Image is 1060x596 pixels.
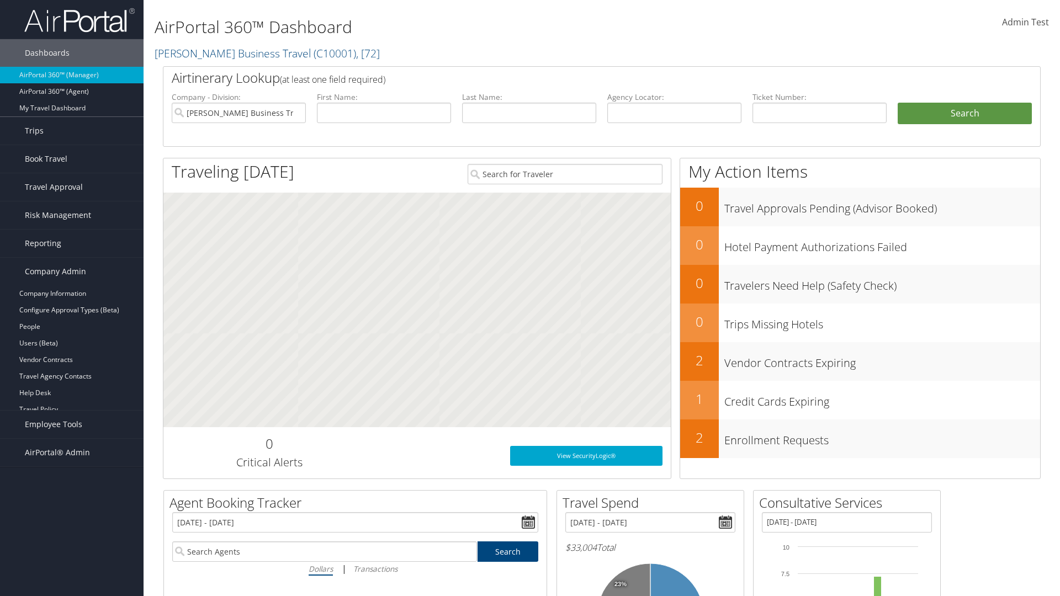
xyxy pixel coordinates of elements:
[724,234,1040,255] h3: Hotel Payment Authorizations Failed
[172,541,477,562] input: Search Agents
[155,15,751,39] h1: AirPortal 360™ Dashboard
[25,439,90,466] span: AirPortal® Admin
[724,389,1040,409] h3: Credit Cards Expiring
[680,342,1040,381] a: 2Vendor Contracts Expiring
[353,563,397,574] i: Transactions
[172,160,294,183] h1: Traveling [DATE]
[724,311,1040,332] h3: Trips Missing Hotels
[317,92,451,103] label: First Name:
[25,117,44,145] span: Trips
[724,427,1040,448] h3: Enrollment Requests
[680,274,719,292] h2: 0
[172,92,306,103] label: Company - Division:
[614,581,627,588] tspan: 23%
[25,230,61,257] span: Reporting
[680,312,719,331] h2: 0
[680,304,1040,342] a: 0Trips Missing Hotels
[280,73,385,86] span: (at least one field required)
[25,258,86,285] span: Company Admin
[169,493,547,512] h2: Agent Booking Tracker
[309,563,333,574] i: Dollars
[356,46,380,61] span: , [ 72 ]
[752,92,887,103] label: Ticket Number:
[783,544,789,551] tspan: 10
[510,446,662,466] a: View SecurityLogic®
[25,39,70,67] span: Dashboards
[1002,6,1049,40] a: Admin Test
[1002,16,1049,28] span: Admin Test
[680,160,1040,183] h1: My Action Items
[314,46,356,61] span: ( C10001 )
[680,226,1040,265] a: 0Hotel Payment Authorizations Failed
[680,428,719,447] h2: 2
[25,411,82,438] span: Employee Tools
[724,350,1040,371] h3: Vendor Contracts Expiring
[724,195,1040,216] h3: Travel Approvals Pending (Advisor Booked)
[680,381,1040,419] a: 1Credit Cards Expiring
[607,92,741,103] label: Agency Locator:
[25,145,67,173] span: Book Travel
[680,419,1040,458] a: 2Enrollment Requests
[172,68,959,87] h2: Airtinerary Lookup
[680,351,719,370] h2: 2
[680,188,1040,226] a: 0Travel Approvals Pending (Advisor Booked)
[24,7,135,33] img: airportal-logo.png
[155,46,380,61] a: [PERSON_NAME] Business Travel
[25,173,83,201] span: Travel Approval
[478,541,539,562] a: Search
[563,493,744,512] h2: Travel Spend
[781,571,789,577] tspan: 7.5
[898,103,1032,125] button: Search
[680,196,719,215] h2: 0
[25,201,91,229] span: Risk Management
[172,434,367,453] h2: 0
[462,92,596,103] label: Last Name:
[172,455,367,470] h3: Critical Alerts
[759,493,940,512] h2: Consultative Services
[172,562,538,576] div: |
[724,273,1040,294] h3: Travelers Need Help (Safety Check)
[680,390,719,408] h2: 1
[468,164,662,184] input: Search for Traveler
[565,541,597,554] span: $33,004
[680,235,719,254] h2: 0
[680,265,1040,304] a: 0Travelers Need Help (Safety Check)
[565,541,735,554] h6: Total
